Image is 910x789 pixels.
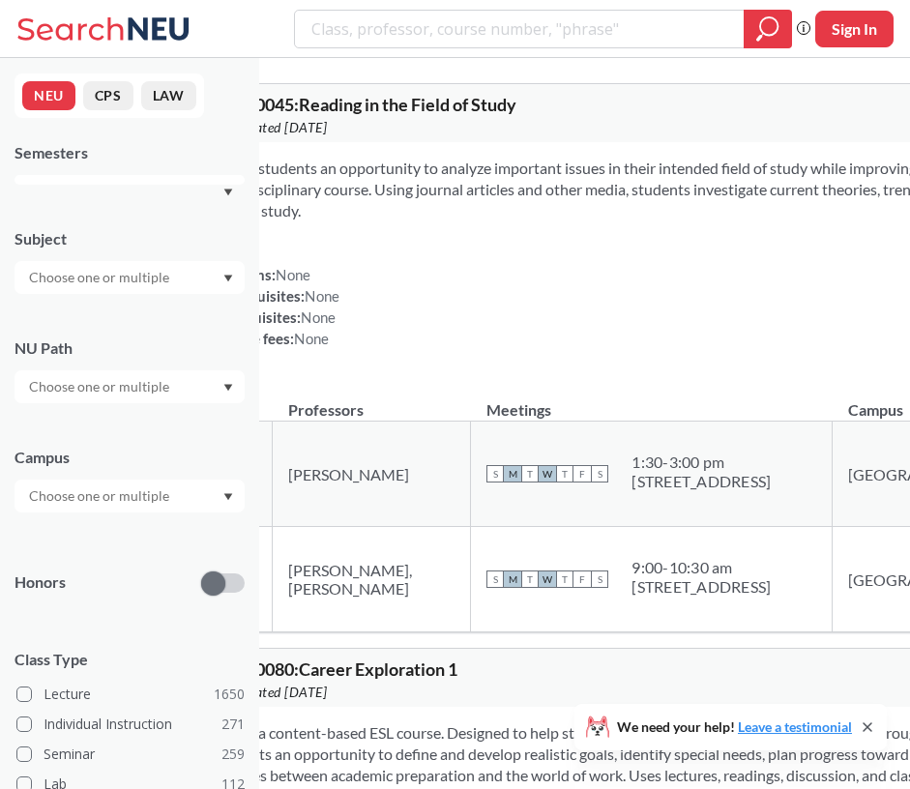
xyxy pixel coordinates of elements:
[471,380,833,422] th: Meetings
[16,682,245,707] label: Lecture
[213,658,457,680] span: ESLG 0080 : Career Exploration 1
[22,81,75,110] button: NEU
[15,261,245,294] div: Dropdown arrow
[221,744,245,765] span: 259
[231,682,327,703] span: Updated [DATE]
[305,287,339,305] span: None
[738,718,852,735] a: Leave a testimonial
[19,484,182,508] input: Choose one or multiple
[213,94,516,115] span: ESLG 0045 : Reading in the Field of Study
[486,570,504,588] span: S
[591,465,608,482] span: S
[223,275,233,282] svg: Dropdown arrow
[15,480,245,512] div: Dropdown arrow
[617,720,852,734] span: We need your help!
[15,649,245,670] span: Class Type
[815,11,894,47] button: Sign In
[504,465,521,482] span: M
[539,570,556,588] span: W
[221,714,245,735] span: 271
[15,370,245,403] div: Dropdown arrow
[223,384,233,392] svg: Dropdown arrow
[214,684,245,705] span: 1650
[504,570,521,588] span: M
[631,558,771,577] div: 9:00 - 10:30 am
[573,465,591,482] span: F
[141,81,196,110] button: LAW
[309,13,729,45] input: Class, professor, course number, "phrase"
[631,577,771,597] div: [STREET_ADDRESS]
[223,189,233,196] svg: Dropdown arrow
[631,472,771,491] div: [STREET_ADDRESS]
[521,465,539,482] span: T
[539,465,556,482] span: W
[15,142,245,163] div: Semesters
[15,228,245,249] div: Subject
[294,330,329,347] span: None
[15,337,245,359] div: NU Path
[631,453,771,472] div: 1:30 - 3:00 pm
[19,375,182,398] input: Choose one or multiple
[521,570,539,588] span: T
[276,266,310,283] span: None
[756,15,779,43] svg: magnifying glass
[83,81,133,110] button: CPS
[556,465,573,482] span: T
[486,465,504,482] span: S
[15,447,245,468] div: Campus
[744,10,792,48] div: magnifying glass
[231,117,327,138] span: Updated [DATE]
[16,712,245,737] label: Individual Instruction
[223,493,233,501] svg: Dropdown arrow
[301,308,336,326] span: None
[556,570,573,588] span: T
[573,570,591,588] span: F
[273,380,471,422] th: Professors
[15,571,66,594] p: Honors
[273,527,471,632] td: [PERSON_NAME], [PERSON_NAME]
[591,570,608,588] span: S
[213,264,339,349] div: NUPaths: Prerequisites: Corequisites: Course fees:
[19,266,182,289] input: Choose one or multiple
[16,742,245,767] label: Seminar
[273,422,471,527] td: [PERSON_NAME]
